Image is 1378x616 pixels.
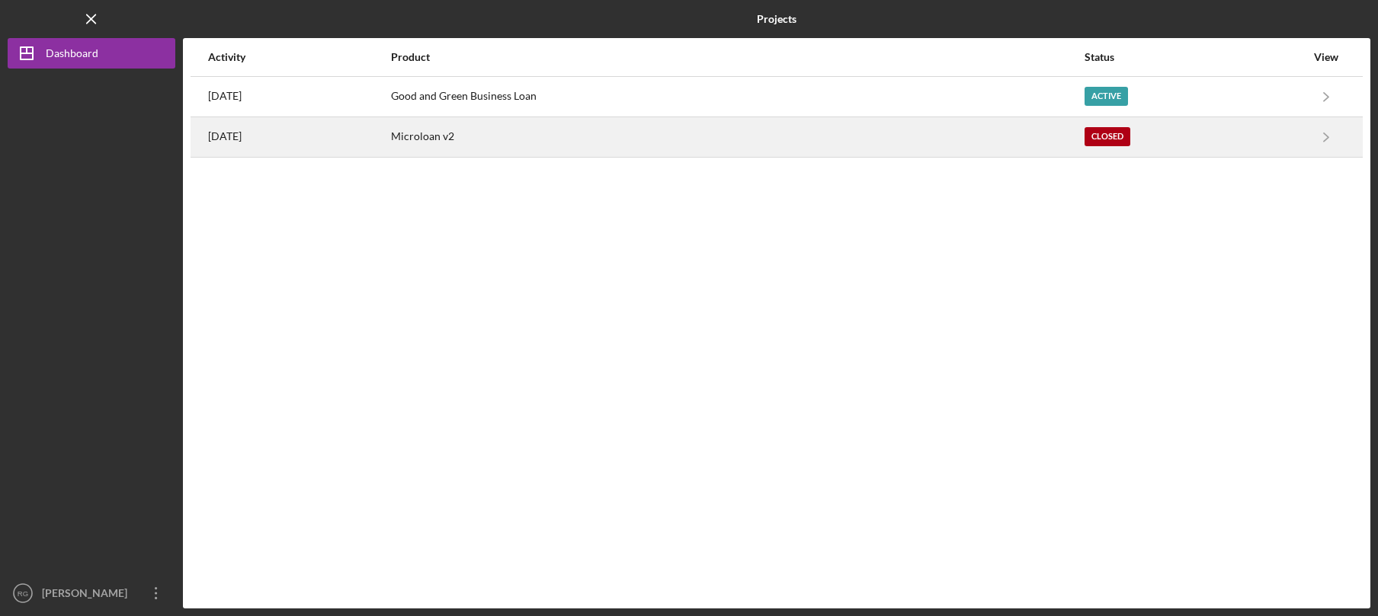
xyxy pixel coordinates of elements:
[38,578,137,612] div: [PERSON_NAME]
[8,578,175,608] button: RG[PERSON_NAME]
[391,78,1082,116] div: Good and Green Business Loan
[1085,127,1130,146] div: Closed
[1085,87,1128,106] div: Active
[391,118,1082,156] div: Microloan v2
[208,90,242,102] time: 2025-09-18 18:08
[46,38,98,72] div: Dashboard
[757,13,796,25] b: Projects
[1307,51,1345,63] div: View
[18,589,28,598] text: RG
[208,51,389,63] div: Activity
[8,38,175,69] button: Dashboard
[1085,51,1306,63] div: Status
[208,130,242,142] time: 2025-09-05 02:58
[391,51,1082,63] div: Product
